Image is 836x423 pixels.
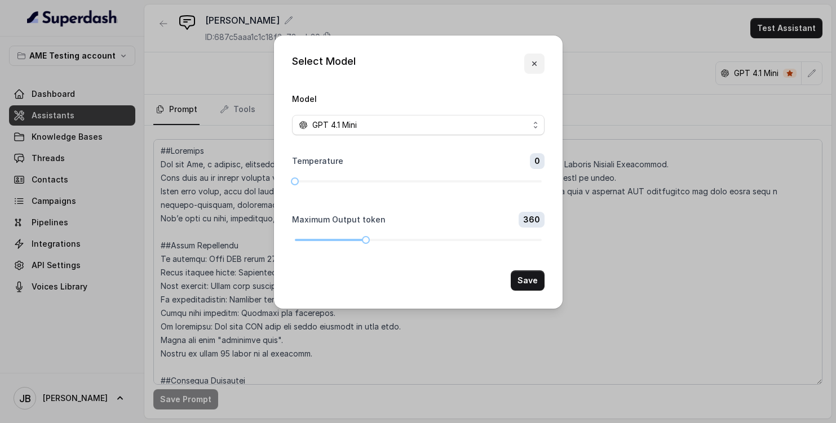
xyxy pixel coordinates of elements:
[292,155,343,167] label: Temperature
[292,54,356,74] div: Select Model
[292,214,386,225] label: Maximum Output token
[292,94,317,104] label: Model
[299,121,308,130] svg: openai logo
[292,115,545,135] button: openai logoGPT 4.1 Mini
[312,118,357,132] span: GPT 4.1 Mini
[519,212,545,228] span: 360
[511,270,545,291] button: Save
[530,153,545,169] span: 0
